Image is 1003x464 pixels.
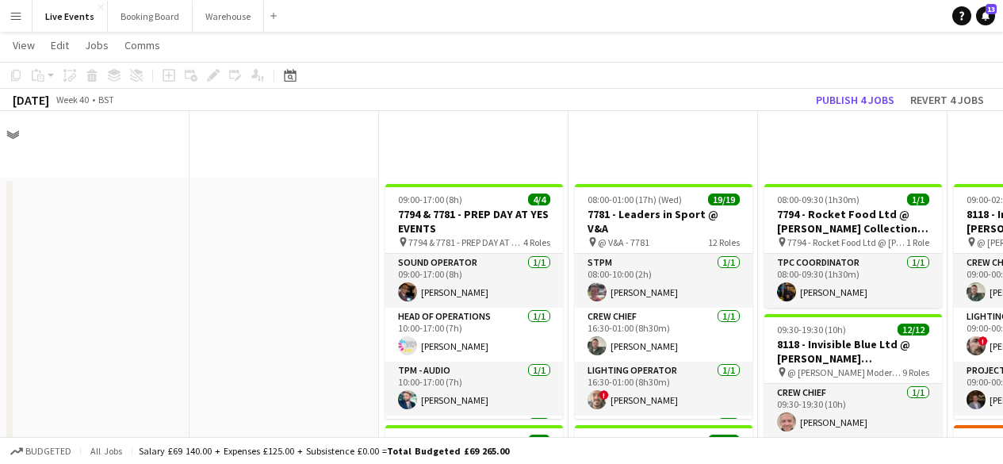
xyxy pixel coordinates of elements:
div: Salary £69 140.00 + Expenses £125.00 + Subsistence £0.00 = [139,445,509,457]
a: Edit [44,35,75,56]
app-card-role: TPM - AUDIO1/110:00-17:00 (7h)[PERSON_NAME] [385,362,563,416]
app-card-role: STPM1/108:00-10:00 (2h)[PERSON_NAME] [575,254,752,308]
a: 13 [976,6,995,25]
span: 08:00-09:30 (1h30m) [777,194,859,205]
span: 12/12 [898,324,929,336]
span: Jobs [85,38,109,52]
app-card-role: Lighting Operator1/116:30-01:00 (8h30m)![PERSON_NAME] [575,362,752,416]
a: Comms [118,35,167,56]
app-card-role: Crew Chief1/109:30-19:30 (10h)[PERSON_NAME] [764,384,942,438]
button: Publish 4 jobs [810,90,901,110]
span: Edit [51,38,69,52]
span: ! [978,336,988,346]
app-job-card: 09:00-17:00 (8h)4/47794 & 7781 - PREP DAY AT YES EVENTS 7794 & 7781 - PREP DAY AT YES EVENTS4 Rol... [385,184,563,419]
span: 7794 - Rocket Food Ltd @ [PERSON_NAME] Collection [787,236,906,248]
span: 12:00-17:00 (5h) [398,435,462,447]
app-card-role: TPC Coordinator1/108:00-09:30 (1h30m)[PERSON_NAME] [764,254,942,308]
button: Warehouse [193,1,264,32]
span: Total Budgeted £69 265.00 [387,445,509,457]
span: 12 Roles [708,236,740,248]
span: 1/1 [907,194,929,205]
span: Week 40 [52,94,92,105]
span: ! [599,390,609,400]
span: @ [PERSON_NAME] Modern - 8118 [787,366,902,378]
span: 7794 & 7781 - PREP DAY AT YES EVENTS [408,236,523,248]
h3: 7794 - Rocket Food Ltd @ [PERSON_NAME] Collection - LOAD OUT [764,207,942,236]
span: 08:00-00:30 (16h30m) (Wed) [588,435,700,447]
span: Comms [124,38,160,52]
span: 4/4 [528,435,550,447]
a: Jobs [78,35,115,56]
button: Budgeted [8,443,74,460]
span: 4 Roles [523,236,550,248]
span: 9 Roles [902,366,929,378]
span: 4/4 [528,194,550,205]
app-card-role: Crew Chief1/116:30-01:00 (8h30m)[PERSON_NAME] [575,308,752,362]
span: View [13,38,35,52]
span: 09:00-17:00 (8h) [398,194,462,205]
a: View [6,35,41,56]
h3: 8118 - Invisible Blue Ltd @ [PERSON_NAME][GEOGRAPHIC_DATA] [764,337,942,366]
button: Booking Board [108,1,193,32]
app-card-role: Sound Operator1/109:00-17:00 (8h)[PERSON_NAME] [385,254,563,308]
span: All jobs [87,445,125,457]
div: BST [98,94,114,105]
span: Budgeted [25,446,71,457]
span: 1 Role [906,236,929,248]
app-card-role: Head of Operations1/110:00-17:00 (7h)[PERSON_NAME] [385,308,563,362]
span: @ V&A - 7781 [598,236,649,248]
button: Live Events [33,1,108,32]
h3: 7794 & 7781 - PREP DAY AT YES EVENTS [385,207,563,236]
button: Revert 4 jobs [904,90,990,110]
span: 13 [986,4,997,14]
app-job-card: 08:00-01:00 (17h) (Wed)19/197781 - Leaders in Sport @ V&A @ V&A - 778112 RolesSTPM1/108:00-10:00 ... [575,184,752,419]
span: 12/12 [708,435,740,447]
div: [DATE] [13,92,49,108]
h3: 7781 - Leaders in Sport @ V&A [575,207,752,236]
app-job-card: 08:00-09:30 (1h30m)1/17794 - Rocket Food Ltd @ [PERSON_NAME] Collection - LOAD OUT 7794 - Rocket ... [764,184,942,308]
span: 19/19 [708,194,740,205]
span: 08:00-01:00 (17h) (Wed) [588,194,682,205]
span: 09:30-19:30 (10h) [777,324,846,336]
